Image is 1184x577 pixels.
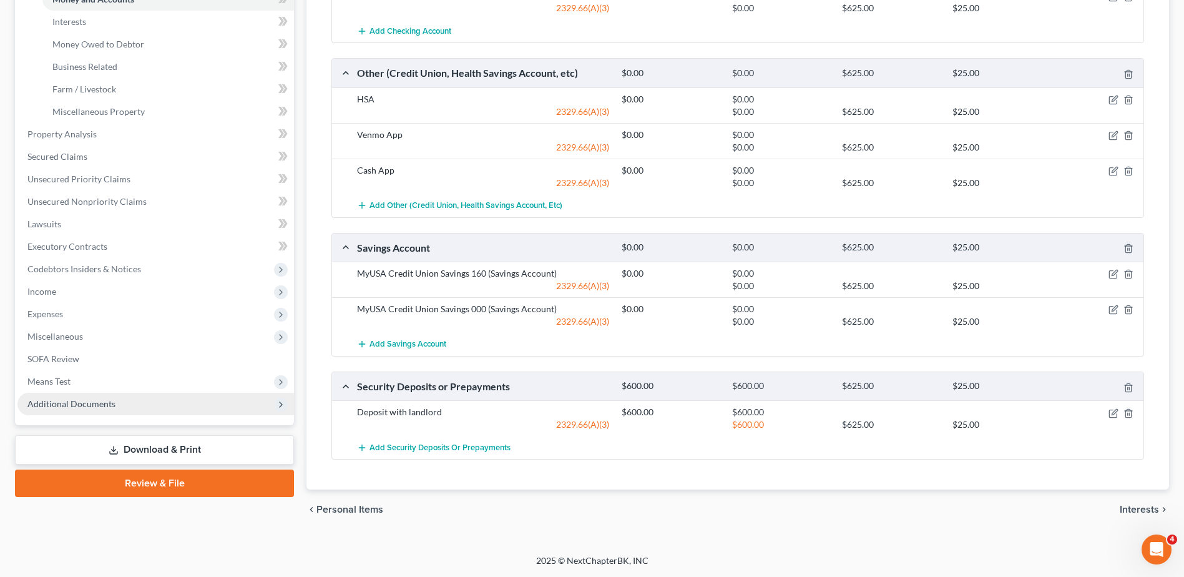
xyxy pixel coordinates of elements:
[27,151,87,162] span: Secured Claims
[1159,505,1169,515] i: chevron_right
[946,177,1057,189] div: $25.00
[357,19,451,42] button: Add Checking Account
[52,84,116,94] span: Farm / Livestock
[27,308,63,319] span: Expenses
[369,26,451,36] span: Add Checking Account
[836,106,946,118] div: $625.00
[615,380,726,392] div: $600.00
[836,242,946,254] div: $625.00
[351,303,615,315] div: MyUSA Credit Union Savings 000 (Savings Account)
[306,505,316,515] i: chevron_left
[946,2,1057,14] div: $25.00
[351,141,615,154] div: 2329.66(A)(3)
[726,315,836,328] div: $0.00
[52,61,117,72] span: Business Related
[17,235,294,258] a: Executory Contracts
[52,106,145,117] span: Miscellaneous Property
[836,315,946,328] div: $625.00
[42,33,294,56] a: Money Owed to Debtor
[237,555,948,577] div: 2025 © NextChapterBK, INC
[27,129,97,139] span: Property Analysis
[27,286,56,297] span: Income
[615,267,726,280] div: $0.00
[351,315,615,328] div: 2329.66(A)(3)
[836,67,946,79] div: $625.00
[726,280,836,292] div: $0.00
[27,264,141,274] span: Codebtors Insiders & Notices
[351,380,615,393] div: Security Deposits or Prepayments
[726,106,836,118] div: $0.00
[726,93,836,106] div: $0.00
[351,177,615,189] div: 2329.66(A)(3)
[27,331,83,342] span: Miscellaneous
[27,196,147,207] span: Unsecured Nonpriority Claims
[946,106,1057,118] div: $25.00
[726,141,836,154] div: $0.00
[357,436,511,459] button: Add Security Deposits or Prepayments
[1120,505,1159,515] span: Interests
[369,340,446,350] span: Add Savings Account
[615,303,726,315] div: $0.00
[836,141,946,154] div: $625.00
[52,39,144,49] span: Money Owed to Debtor
[27,353,79,364] span: SOFA Review
[27,219,61,229] span: Lawsuits
[351,66,615,79] div: Other (Credit Union, Health Savings Account, etc)
[946,418,1057,431] div: $25.00
[615,129,726,141] div: $0.00
[351,267,615,280] div: MyUSA Credit Union Savings 160 (Savings Account)
[946,141,1057,154] div: $25.00
[726,267,836,280] div: $0.00
[17,145,294,168] a: Secured Claims
[351,241,615,254] div: Savings Account
[351,280,615,292] div: 2329.66(A)(3)
[946,380,1057,392] div: $25.00
[726,67,836,79] div: $0.00
[946,315,1057,328] div: $25.00
[726,242,836,254] div: $0.00
[351,406,615,418] div: Deposit with landlord
[726,380,836,392] div: $600.00
[615,164,726,177] div: $0.00
[946,67,1057,79] div: $25.00
[615,93,726,106] div: $0.00
[946,242,1057,254] div: $25.00
[15,470,294,497] a: Review & File
[17,348,294,370] a: SOFA Review
[1142,535,1172,565] iframe: Intercom live chat
[726,2,836,14] div: $0.00
[726,418,836,431] div: $600.00
[27,241,107,252] span: Executory Contracts
[1120,505,1169,515] button: Interests chevron_right
[615,406,726,418] div: $600.00
[369,200,562,210] span: Add Other (Credit Union, Health Savings Account, etc)
[726,303,836,315] div: $0.00
[726,406,836,418] div: $600.00
[27,376,71,387] span: Means Test
[726,129,836,141] div: $0.00
[357,194,562,217] button: Add Other (Credit Union, Health Savings Account, etc)
[369,443,511,453] span: Add Security Deposits or Prepayments
[615,67,726,79] div: $0.00
[946,280,1057,292] div: $25.00
[27,174,130,184] span: Unsecured Priority Claims
[615,242,726,254] div: $0.00
[836,418,946,431] div: $625.00
[351,164,615,177] div: Cash App
[836,2,946,14] div: $625.00
[17,213,294,235] a: Lawsuits
[17,123,294,145] a: Property Analysis
[351,93,615,106] div: HSA
[306,505,383,515] button: chevron_left Personal Items
[351,2,615,14] div: 2329.66(A)(3)
[357,333,446,356] button: Add Savings Account
[17,168,294,190] a: Unsecured Priority Claims
[351,106,615,118] div: 2329.66(A)(3)
[42,101,294,123] a: Miscellaneous Property
[351,418,615,431] div: 2329.66(A)(3)
[17,190,294,213] a: Unsecured Nonpriority Claims
[351,129,615,141] div: Venmo App
[42,78,294,101] a: Farm / Livestock
[52,16,86,27] span: Interests
[726,177,836,189] div: $0.00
